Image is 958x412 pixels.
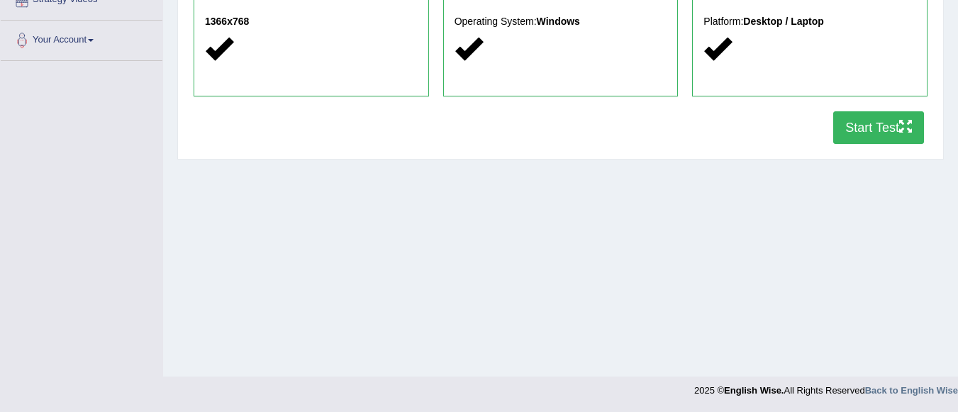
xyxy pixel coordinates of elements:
a: Your Account [1,21,162,56]
a: Back to English Wise [865,385,958,396]
strong: Desktop / Laptop [743,16,824,27]
strong: English Wise. [724,385,784,396]
strong: 1366x768 [205,16,249,27]
strong: Windows [537,16,580,27]
h5: Operating System: [455,16,667,27]
button: Start Test [833,111,924,144]
div: 2025 © All Rights Reserved [694,377,958,397]
h5: Platform: [703,16,916,27]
